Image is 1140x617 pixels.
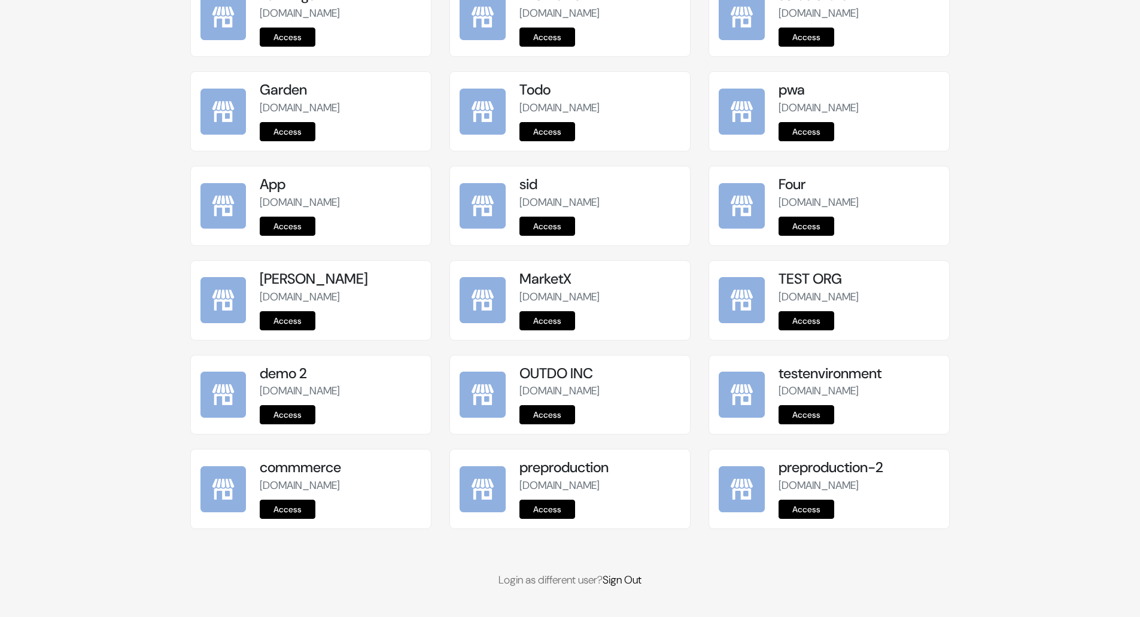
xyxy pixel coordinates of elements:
[519,478,680,494] p: [DOMAIN_NAME]
[779,405,834,424] a: Access
[519,28,575,47] a: Access
[779,28,834,47] a: Access
[260,383,421,399] p: [DOMAIN_NAME]
[779,289,940,305] p: [DOMAIN_NAME]
[260,459,421,476] h5: commmerce
[719,372,765,418] img: testenvironment
[519,289,680,305] p: [DOMAIN_NAME]
[519,311,575,330] a: Access
[719,183,765,229] img: Four
[200,89,247,135] img: Garden
[260,81,421,99] h5: Garden
[460,277,506,323] img: MarketX
[779,383,940,399] p: [DOMAIN_NAME]
[779,176,940,193] h5: Four
[519,459,680,476] h5: preproduction
[779,500,834,519] a: Access
[260,100,421,116] p: [DOMAIN_NAME]
[779,5,940,22] p: [DOMAIN_NAME]
[779,217,834,236] a: Access
[260,500,315,519] a: Access
[779,311,834,330] a: Access
[519,217,575,236] a: Access
[719,277,765,323] img: TEST ORG
[260,122,315,141] a: Access
[260,194,421,211] p: [DOMAIN_NAME]
[460,466,506,512] img: preproduction
[200,277,247,323] img: kamal Da
[260,270,421,288] h5: [PERSON_NAME]
[519,500,575,519] a: Access
[519,176,680,193] h5: sid
[200,183,247,229] img: App
[779,194,940,211] p: [DOMAIN_NAME]
[779,122,834,141] a: Access
[603,573,642,587] a: Sign Out
[200,372,247,418] img: demo 2
[519,100,680,116] p: [DOMAIN_NAME]
[200,466,247,512] img: commmerce
[260,478,421,494] p: [DOMAIN_NAME]
[519,194,680,211] p: [DOMAIN_NAME]
[260,289,421,305] p: [DOMAIN_NAME]
[779,478,940,494] p: [DOMAIN_NAME]
[779,365,940,382] h5: testenvironment
[260,405,315,424] a: Access
[260,311,315,330] a: Access
[460,372,506,418] img: OUTDO INC
[460,183,506,229] img: sid
[260,217,315,236] a: Access
[779,81,940,99] h5: pwa
[260,365,421,382] h5: demo 2
[779,459,940,476] h5: preproduction-2
[779,100,940,116] p: [DOMAIN_NAME]
[519,365,680,382] h5: OUTDO INC
[260,176,421,193] h5: App
[519,383,680,399] p: [DOMAIN_NAME]
[719,466,765,512] img: preproduction-2
[519,5,680,22] p: [DOMAIN_NAME]
[460,89,506,135] img: Todo
[260,28,315,47] a: Access
[719,89,765,135] img: pwa
[260,5,421,22] p: [DOMAIN_NAME]
[779,270,940,288] h5: TEST ORG
[190,572,950,588] p: Login as different user?
[519,405,575,424] a: Access
[519,81,680,99] h5: Todo
[519,122,575,141] a: Access
[519,270,680,288] h5: MarketX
